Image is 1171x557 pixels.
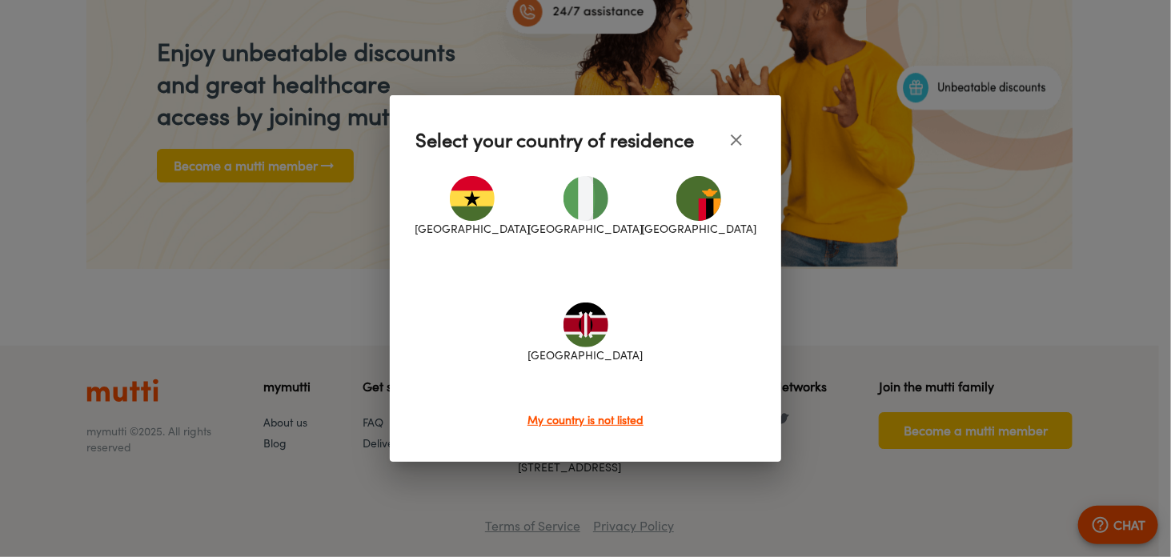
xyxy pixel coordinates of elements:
div: [GEOGRAPHIC_DATA] [529,286,643,380]
img: Nigeria [563,176,608,221]
img: Zambia [676,176,721,221]
p: Select your country of residence [415,126,694,154]
button: close [717,121,756,159]
img: Ghana [450,176,495,221]
div: [GEOGRAPHIC_DATA] [642,159,756,254]
span: My country is not listed [527,413,644,427]
div: [GEOGRAPHIC_DATA] [415,159,529,254]
div: [GEOGRAPHIC_DATA] [529,159,643,254]
img: Kenya [563,303,608,347]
